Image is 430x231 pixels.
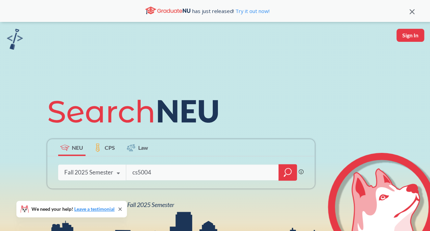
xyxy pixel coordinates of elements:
[31,207,115,211] span: We need your help!
[284,168,292,177] svg: magnifying glass
[396,29,424,42] button: Sign In
[192,7,270,15] span: has just released!
[74,206,115,212] a: Leave a testimonial
[7,29,23,50] img: sandbox logo
[114,201,174,208] span: NEU Fall 2025 Semester
[131,165,274,180] input: Class, professor, course number, "phrase"
[234,8,270,14] a: Try it out now!
[64,169,113,176] div: Fall 2025 Semester
[72,144,83,151] span: NEU
[105,144,115,151] span: CPS
[64,201,174,208] span: View all classes for
[7,29,23,52] a: sandbox logo
[138,144,148,151] span: Law
[278,164,297,181] div: magnifying glass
